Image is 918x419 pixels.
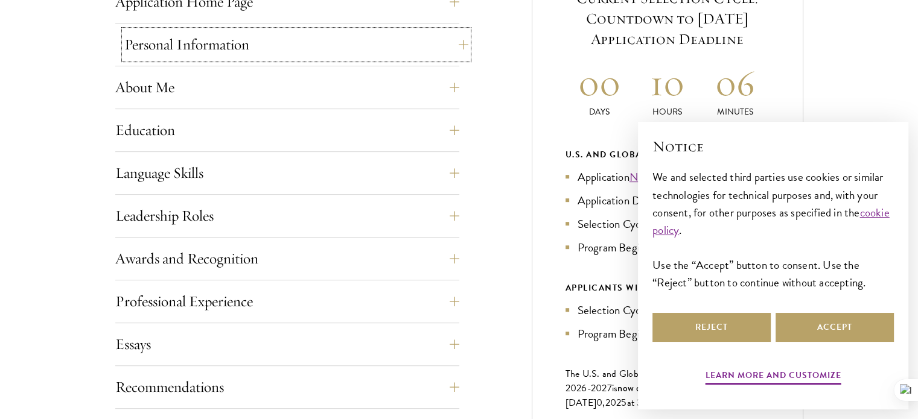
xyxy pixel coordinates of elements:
p: Hours [633,106,701,118]
button: Education [115,116,459,145]
button: Professional Experience [115,287,459,316]
div: APPLICANTS WITH CHINESE PASSPORTS [566,280,770,295]
button: Language Skills [115,159,459,187]
div: We and selected third parties use cookies or similar technologies for technical purposes and, wit... [652,168,894,291]
button: Recommendations [115,373,459,402]
li: Program Begins: [DATE] [566,325,770,342]
span: 5 [621,395,626,410]
button: About Me [115,73,459,102]
h2: Notice [652,136,894,157]
a: cookie policy [652,204,890,239]
span: is [612,381,618,395]
button: Leadership Roles [115,201,459,230]
span: at 3 p.m. EDT. [627,395,686,410]
button: Awards and Recognition [115,244,459,273]
span: now open [617,381,655,395]
li: Application [566,168,770,186]
li: Selection Cycle: [DATE] – [DATE] [566,215,770,233]
span: 7 [607,381,612,395]
span: 202 [605,395,622,410]
button: Reject [652,313,771,342]
li: Program Begins: [DATE] [566,239,770,256]
p: Minutes [701,106,770,118]
button: Personal Information [124,30,468,59]
button: Learn more and customize [706,368,841,386]
li: Selection Cycle: [DATE] – [DATE] [566,301,770,319]
p: Days [566,106,634,118]
span: The U.S. and Global application for the class of 202 [566,367,750,395]
h2: 10 [633,60,701,106]
span: -202 [587,381,607,395]
h2: 06 [701,60,770,106]
span: , [602,395,605,410]
span: 6 [581,381,587,395]
button: Essays [115,330,459,359]
li: Application Deadline: [DATE] 3 p.m. EDT [566,192,770,209]
div: U.S. and Global Applicants [566,147,770,162]
span: to [DATE] [566,381,741,410]
h2: 00 [566,60,634,106]
span: 0 [596,395,602,410]
button: Accept [776,313,894,342]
